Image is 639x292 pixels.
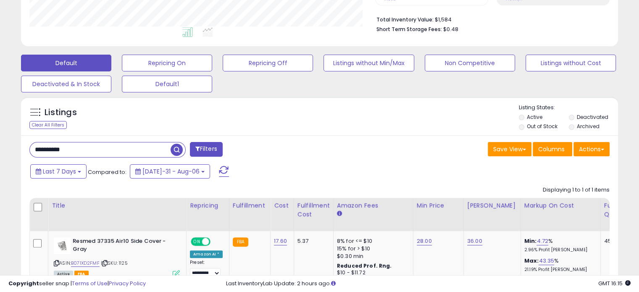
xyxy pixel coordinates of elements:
button: Non Competitive [425,55,515,71]
button: Default [21,55,111,71]
button: Save View [488,142,531,156]
div: Repricing [190,201,226,210]
button: Actions [573,142,610,156]
div: $0.30 min [337,253,407,260]
th: The percentage added to the cost of goods (COGS) that forms the calculator for Min & Max prices. [521,198,600,231]
button: Default1 [122,76,212,92]
small: Amazon Fees. [337,210,342,218]
div: Amazon AI * [190,250,223,258]
div: Fulfillment Cost [297,201,330,219]
b: Min: [524,237,537,245]
b: Max: [524,257,539,265]
div: seller snap | | [8,280,146,288]
div: Min Price [417,201,460,210]
div: [PERSON_NAME] [467,201,517,210]
a: 4.72 [536,237,548,245]
span: Compared to: [88,168,126,176]
div: Clear All Filters [29,121,67,129]
button: Listings without Cost [526,55,616,71]
div: 45 [604,237,630,245]
a: 28.00 [417,237,432,245]
div: Last InventoryLab Update: 2 hours ago. [226,280,631,288]
div: % [524,257,594,273]
small: FBA [233,237,248,247]
div: 8% for <= $10 [337,237,407,245]
button: Deactivated & In Stock [21,76,111,92]
a: 17.60 [274,237,287,245]
button: Last 7 Days [30,164,87,179]
div: 5.37 [297,237,327,245]
span: Last 7 Days [43,167,76,176]
span: OFF [209,238,223,245]
div: % [524,237,594,253]
a: 43.35 [539,257,554,265]
span: $0.48 [443,25,458,33]
label: Deactivated [576,113,608,121]
img: 31esiGMbo1L._SL40_.jpg [54,237,71,254]
div: Fulfillment [233,201,267,210]
button: Listings without Min/Max [323,55,414,71]
b: Resmed 37335 Air10 Side Cover - Gray [73,237,175,255]
a: 36.00 [467,237,482,245]
label: Active [527,113,542,121]
div: Amazon Fees [337,201,410,210]
label: Out of Stock [527,123,557,130]
b: Reduced Prof. Rng. [337,262,392,269]
div: Displaying 1 to 1 of 1 items [543,186,610,194]
p: 21.19% Profit [PERSON_NAME] [524,267,594,273]
strong: Copyright [8,279,39,287]
h5: Listings [45,107,77,118]
p: 2.96% Profit [PERSON_NAME] [524,247,594,253]
a: B071XD2FMF [71,260,100,267]
div: ASIN: [54,237,180,276]
button: Filters [190,142,223,157]
span: [DATE]-31 - Aug-06 [142,167,200,176]
button: Repricing Off [223,55,313,71]
div: Markup on Cost [524,201,597,210]
div: 15% for > $10 [337,245,407,253]
p: Listing States: [519,104,618,112]
div: Fulfillable Quantity [604,201,633,219]
a: Terms of Use [72,279,108,287]
span: ON [192,238,202,245]
div: Cost [274,201,290,210]
label: Archived [576,123,599,130]
div: Title [52,201,183,210]
a: Privacy Policy [109,279,146,287]
li: $1,584 [376,14,603,24]
span: | SKU: 1125 [101,260,128,266]
span: Columns [538,145,565,153]
span: 2025-08-15 16:15 GMT [598,279,631,287]
div: Preset: [190,260,223,279]
button: Columns [533,142,572,156]
button: Repricing On [122,55,212,71]
b: Short Term Storage Fees: [376,26,442,33]
b: Total Inventory Value: [376,16,434,23]
button: [DATE]-31 - Aug-06 [130,164,210,179]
